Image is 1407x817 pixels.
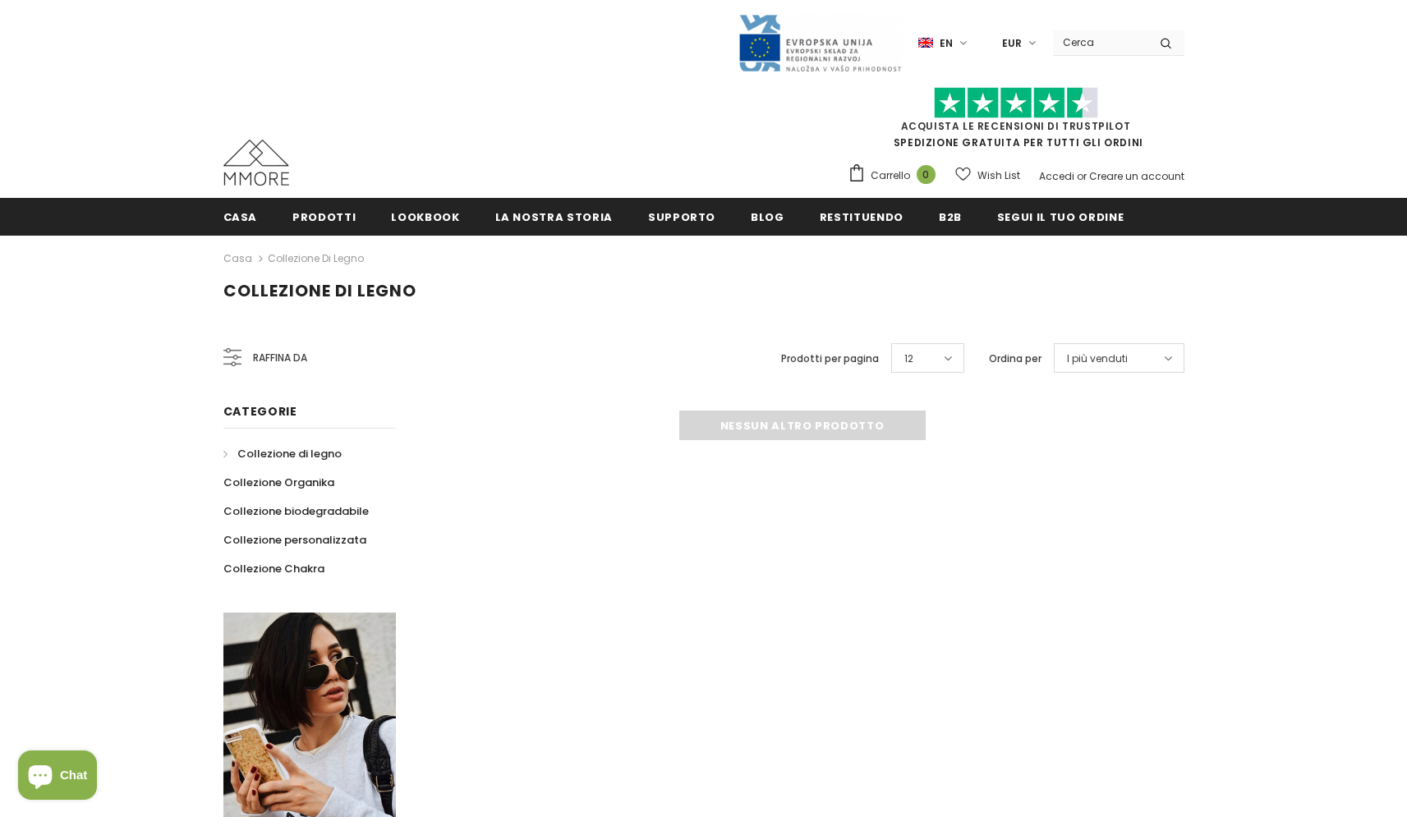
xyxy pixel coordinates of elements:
span: EUR [1002,35,1022,52]
span: Collezione Organika [223,475,334,490]
a: Casa [223,249,252,269]
span: Wish List [977,168,1020,184]
span: B2B [939,209,962,225]
img: Fidati di Pilot Stars [934,87,1098,119]
a: Blog [751,198,784,235]
a: Segui il tuo ordine [997,198,1124,235]
span: I più venduti [1067,351,1128,367]
a: Collezione di legno [223,439,342,468]
a: Accedi [1039,169,1074,183]
a: Collezione Chakra [223,554,324,583]
span: en [940,35,953,52]
a: Collezione di legno [268,251,364,265]
a: Casa [223,198,258,235]
a: Lookbook [391,198,459,235]
span: Blog [751,209,784,225]
inbox-online-store-chat: Shopify online store chat [13,750,102,804]
label: Ordina per [989,351,1041,367]
a: B2B [939,198,962,235]
a: Carrello 0 [848,163,944,188]
img: Casi MMORE [223,140,289,186]
img: Javni Razpis [738,13,902,73]
span: supporto [648,209,715,225]
span: Collezione biodegradabile [223,503,369,519]
img: i-lang-1.png [918,36,933,50]
span: Categorie [223,403,297,420]
span: Restituendo [820,209,904,225]
span: Collezione Chakra [223,561,324,576]
span: SPEDIZIONE GRATUITA PER TUTTI GLI ORDINI [848,94,1184,149]
a: Javni Razpis [738,35,902,49]
a: La nostra storia [495,198,613,235]
span: Raffina da [253,349,307,367]
span: Collezione di legno [237,446,342,461]
a: supporto [648,198,715,235]
span: 0 [917,165,936,184]
span: La nostra storia [495,209,613,225]
a: Creare un account [1089,169,1184,183]
span: Lookbook [391,209,459,225]
a: Wish List [955,161,1020,190]
span: Collezione personalizzata [223,532,366,548]
a: Collezione Organika [223,468,334,497]
span: Casa [223,209,258,225]
a: Collezione personalizzata [223,526,366,554]
span: or [1077,169,1087,183]
a: Acquista le recensioni di TrustPilot [901,119,1131,133]
a: Restituendo [820,198,904,235]
label: Prodotti per pagina [781,351,879,367]
a: Collezione biodegradabile [223,497,369,526]
span: Segui il tuo ordine [997,209,1124,225]
span: Collezione di legno [223,279,416,302]
span: Carrello [871,168,910,184]
span: 12 [904,351,913,367]
span: Prodotti [292,209,356,225]
input: Search Site [1053,30,1147,54]
a: Prodotti [292,198,356,235]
